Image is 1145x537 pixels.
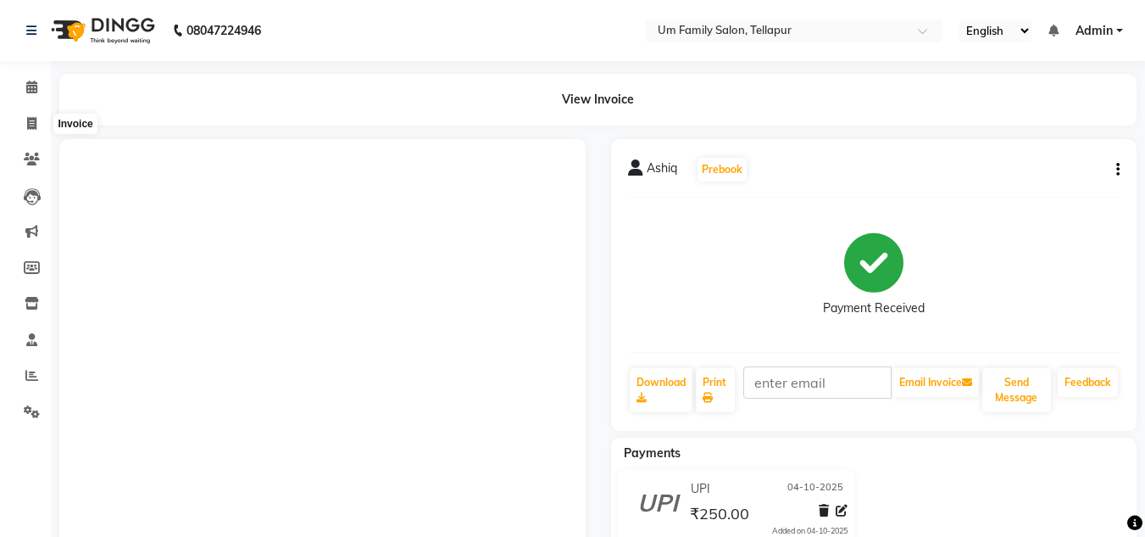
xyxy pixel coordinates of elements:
[630,368,692,412] a: Download
[624,445,681,461] span: Payments
[698,158,747,182] button: Prebook
[743,366,892,399] input: enter email
[1058,368,1118,397] a: Feedback
[823,299,925,317] div: Payment Received
[772,525,848,537] div: Added on 04-10-2025
[186,7,261,54] b: 08047224946
[787,480,843,498] span: 04-10-2025
[696,368,735,412] a: Print
[691,480,710,498] span: UPI
[647,159,677,183] span: Ashiq
[892,368,979,397] button: Email Invoice
[59,74,1137,126] div: View Invoice
[690,504,749,528] span: ₹250.00
[53,114,97,134] div: Invoice
[982,368,1051,412] button: Send Message
[1076,22,1113,40] span: Admin
[43,7,159,54] img: logo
